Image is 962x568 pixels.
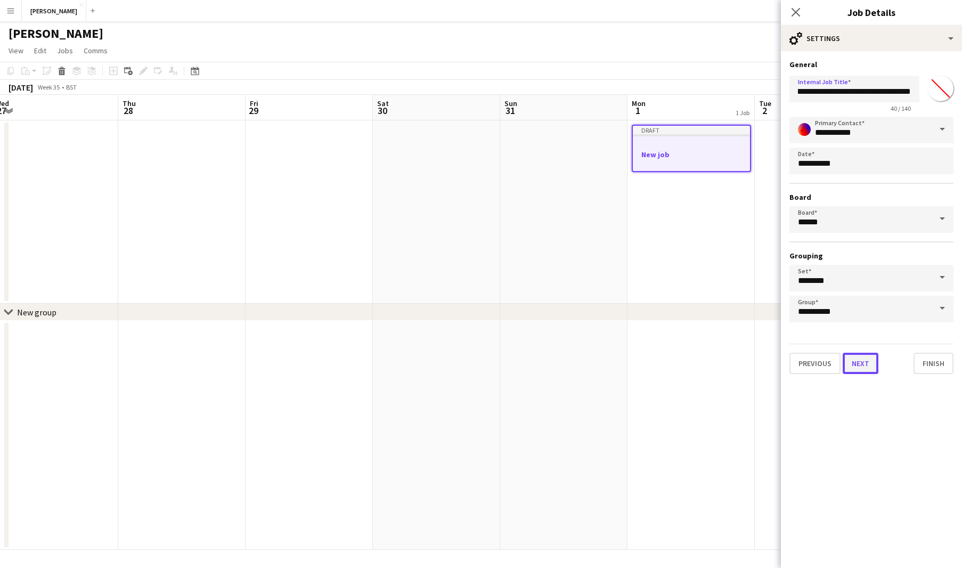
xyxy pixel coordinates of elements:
span: Fri [250,99,258,108]
span: Tue [759,99,771,108]
span: 31 [503,104,517,117]
div: [DATE] [9,82,33,93]
a: Comms [79,44,112,58]
span: Comms [84,46,108,55]
span: 29 [248,104,258,117]
a: View [4,44,28,58]
span: Sat [377,99,389,108]
button: Finish [914,353,953,374]
span: View [9,46,23,55]
button: [PERSON_NAME] [22,1,86,21]
span: Edit [34,46,46,55]
span: Jobs [57,46,73,55]
span: Week 35 [35,83,62,91]
div: Settings [781,26,962,51]
span: Thu [123,99,136,108]
a: Jobs [53,44,77,58]
h3: Grouping [789,251,953,261]
span: 1 [630,104,646,117]
div: New group [17,307,56,318]
span: 30 [376,104,389,117]
a: Edit [30,44,51,58]
span: Mon [632,99,646,108]
h3: General [789,60,953,69]
div: 1 Job [736,109,749,117]
span: 40 / 140 [882,104,919,112]
h1: [PERSON_NAME] [9,26,103,42]
app-job-card: DraftNew job [632,125,751,172]
h3: New job [633,150,750,159]
button: Next [843,353,878,374]
span: 2 [757,104,771,117]
h3: Board [789,192,953,202]
h3: Job Details [781,5,962,19]
span: 28 [121,104,136,117]
div: Draft [633,126,750,134]
div: BST [66,83,77,91]
button: Previous [789,353,841,374]
span: Sun [504,99,517,108]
